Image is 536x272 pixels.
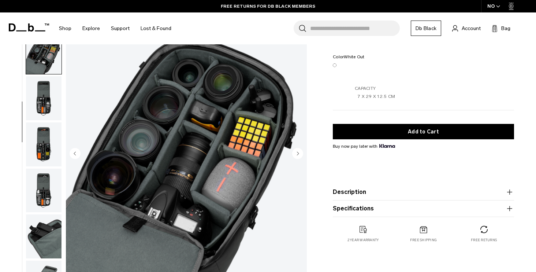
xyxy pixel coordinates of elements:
[358,93,492,101] p: 7 X 29 X 12.5 CM
[26,169,62,213] img: TheCIAProCameraInsert-9_8e3b460b-f865-404b-b3da-e583a6e30e5d.png
[411,21,441,36] a: Db Black
[59,15,71,41] a: Shop
[53,12,177,44] nav: Main Navigation
[82,15,100,41] a: Explore
[452,24,481,33] a: Account
[111,15,130,41] a: Support
[333,55,365,59] legend: Color
[26,30,62,74] img: TheCIAProCameraInsert-7_18262ec0-8cb9-415a-88c8-6442bae8cc82.png
[292,148,303,161] button: Next slide
[26,76,62,120] img: TheCIAProCameraInsert-1_1f6283eb-2f5c-420f-82c6-822555ffa82b.png
[462,25,481,32] span: Account
[26,214,62,258] img: TheCIAProCameraInsert-5_adee83ab-81c0-4564-9c8e-d7f3710c896b.png
[355,85,492,92] p: Capacity
[333,124,514,139] button: Add to Cart
[347,238,379,243] p: 2 year warranty
[26,168,62,213] button: TheCIAProCameraInsert-9_8e3b460b-f865-404b-b3da-e583a6e30e5d.png
[221,3,315,10] a: FREE RETURNS FOR DB BLACK MEMBERS
[141,15,171,41] a: Lost & Found
[26,122,62,166] img: TheCIAProCameraInsert-8_eb240fd9-4ad6-4206-a313-d342aa01b24d.png
[333,188,514,196] button: Description
[333,143,395,150] span: Buy now pay later with
[70,148,81,161] button: Previous slide
[26,122,62,167] button: TheCIAProCameraInsert-8_eb240fd9-4ad6-4206-a313-d342aa01b24d.png
[492,24,510,33] button: Bag
[379,144,395,148] img: {"height" => 20, "alt" => "Klarna"}
[410,238,437,243] p: Free shipping
[344,54,364,59] span: White Out
[333,204,514,213] button: Specifications
[501,25,510,32] span: Bag
[471,238,497,243] p: Free returns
